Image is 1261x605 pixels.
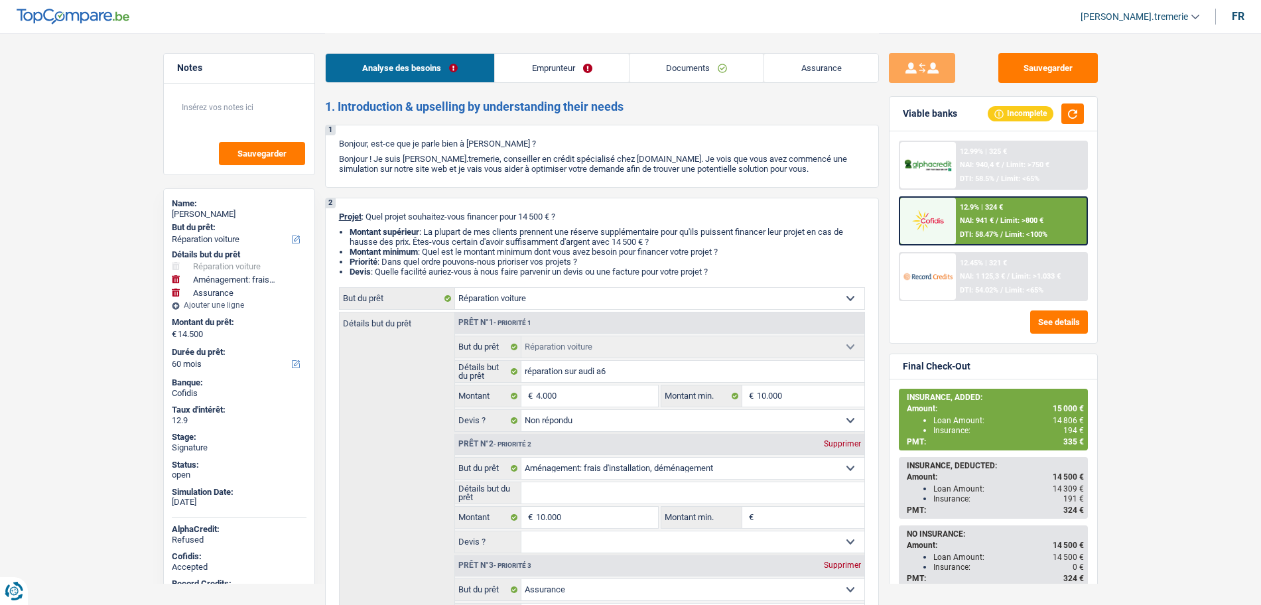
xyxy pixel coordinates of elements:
div: Insurance: [933,494,1084,504]
label: Montant [455,507,522,528]
span: / [996,216,998,225]
div: Loan Amount: [933,484,1084,494]
span: 14 500 € [1053,541,1084,550]
p: Bonjour, est-ce que je parle bien à [PERSON_NAME] ? [339,139,865,149]
strong: Montant supérieur [350,227,419,237]
div: AlphaCredit: [172,524,306,535]
label: But du prêt [455,579,522,600]
div: Banque: [172,377,306,388]
span: NAI: 940,4 € [960,161,1000,169]
div: 12.99% | 325 € [960,147,1007,156]
h2: 1. Introduction & upselling by understanding their needs [325,100,879,114]
span: Sauvegarder [237,149,287,158]
h5: Notes [177,62,301,74]
span: 14 500 € [1053,553,1084,562]
label: But du prêt: [172,222,304,233]
label: Montant du prêt: [172,317,304,328]
span: Limit: <65% [1001,174,1039,183]
div: Incomplete [988,106,1053,121]
label: But du prêt [455,458,522,479]
span: Projet [339,212,362,222]
label: Devis ? [455,410,522,431]
span: 0 € [1073,563,1084,572]
span: [PERSON_NAME].tremerie [1081,11,1188,23]
div: Amount: [907,472,1084,482]
span: 324 € [1063,505,1084,515]
div: Prêt n°2 [455,440,535,448]
li: : Dans quel ordre pouvons-nous prioriser vos projets ? [350,257,865,267]
div: Viable banks [903,108,957,119]
div: Supprimer [821,440,864,448]
img: Cofidis [903,208,953,233]
div: INSURANCE, ADDED: [907,393,1084,402]
div: Stage: [172,432,306,442]
a: Emprunteur [495,54,629,82]
span: Limit: <65% [1005,286,1043,295]
div: Insurance: [933,426,1084,435]
div: Taux d'intérêt: [172,405,306,415]
a: Analyse des besoins [326,54,495,82]
div: 12.9% | 324 € [960,203,1003,212]
span: NAI: 941 € [960,216,994,225]
p: : Quel projet souhaitez-vous financer pour 14 500 € ? [339,212,865,222]
div: Status: [172,460,306,470]
div: Détails but du prêt [172,249,306,260]
span: € [742,385,757,407]
span: 14 309 € [1053,484,1084,494]
label: But du prêt [340,288,455,309]
div: Refused [172,535,306,545]
label: Devis ? [455,531,522,553]
span: Limit: >750 € [1006,161,1049,169]
strong: Priorité [350,257,377,267]
a: [PERSON_NAME].tremerie [1070,6,1199,28]
span: 14 806 € [1053,416,1084,425]
div: 12.45% | 321 € [960,259,1007,267]
div: Amount: [907,404,1084,413]
span: / [1000,230,1003,239]
span: DTI: 58.47% [960,230,998,239]
label: Détails but du prêt [340,312,454,328]
label: Détails but du prêt [455,482,522,504]
div: Loan Amount: [933,416,1084,425]
label: Durée du prêt: [172,347,304,358]
span: € [521,385,536,407]
li: : Quelle facilité auriez-vous à nous faire parvenir un devis ou une facture pour votre projet ? [350,267,865,277]
span: - Priorité 2 [494,440,531,448]
span: DTI: 58.5% [960,174,994,183]
span: € [521,507,536,528]
a: Assurance [764,54,878,82]
div: 12.9 [172,415,306,426]
div: NO INSURANCE: [907,529,1084,539]
span: / [1002,161,1004,169]
label: Détails but du prêt [455,361,522,382]
div: 2 [326,198,336,208]
div: INSURANCE, DEDUCTED: [907,461,1084,470]
div: Final Check-Out [903,361,970,372]
strong: Montant minimum [350,247,418,257]
button: Sauvegarder [219,142,305,165]
div: Amount: [907,541,1084,550]
span: / [996,174,999,183]
div: Loan Amount: [933,553,1084,562]
span: NAI: 1 125,3 € [960,272,1005,281]
div: Record Credits: [172,578,306,589]
label: Montant [455,385,522,407]
button: Sauvegarder [998,53,1098,83]
div: PMT: [907,574,1084,583]
span: 335 € [1063,437,1084,446]
span: / [1000,286,1003,295]
label: Montant min. [661,385,742,407]
div: Prêt n°3 [455,561,535,570]
a: Documents [630,54,764,82]
div: Prêt n°1 [455,318,535,327]
span: DTI: 54.02% [960,286,998,295]
label: But du prêt [455,336,522,358]
div: Supprimer [821,561,864,569]
div: Insurance: [933,563,1084,572]
span: 191 € [1063,494,1084,504]
li: : Quel est le montant minimum dont vous avez besoin pour financer votre projet ? [350,247,865,257]
div: Cofidis: [172,551,306,562]
span: Limit: <100% [1005,230,1047,239]
span: 194 € [1063,426,1084,435]
div: Cofidis [172,388,306,399]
